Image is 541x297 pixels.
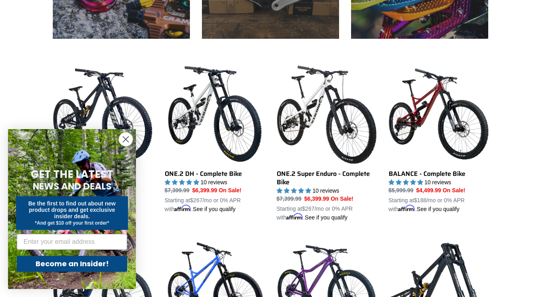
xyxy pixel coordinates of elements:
span: *And get $10 off your first order* [35,220,109,226]
span: NEWS AND DEALS [33,180,112,193]
span: GET THE LATEST [31,167,113,181]
input: Enter your email address [17,234,127,250]
span: Be the first to find out about new product drops and get exclusive insider deals. [28,200,116,219]
button: Close dialog [119,132,133,146]
button: Become an Insider! [17,256,127,272]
